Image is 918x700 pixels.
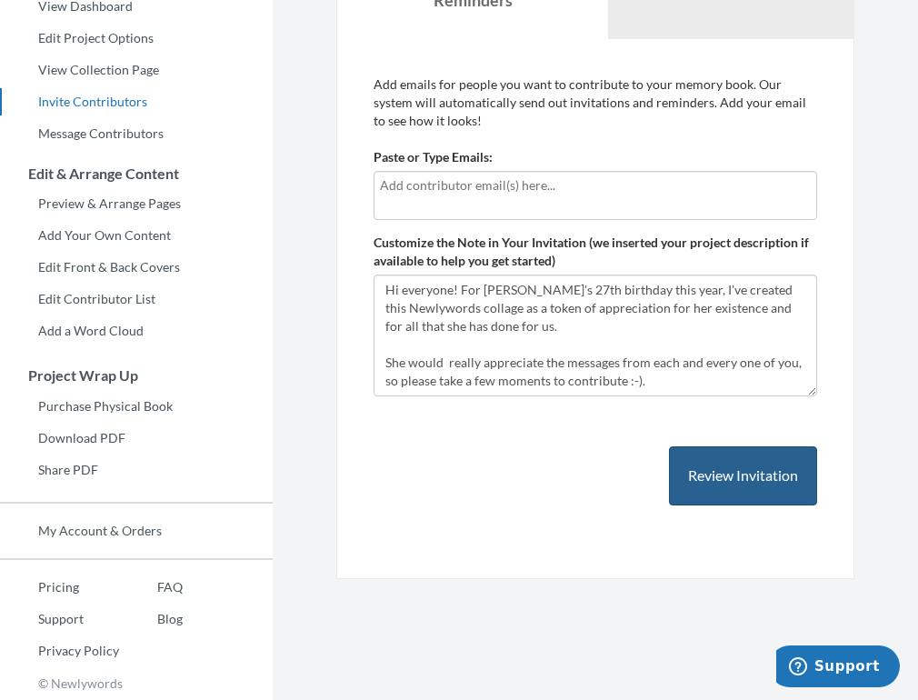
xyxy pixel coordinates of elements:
[1,367,273,384] h3: Project Wrap Up
[374,148,493,166] label: Paste or Type Emails:
[119,605,183,633] a: Blog
[1,165,273,182] h3: Edit & Arrange Content
[380,175,811,195] input: Add contributor email(s) here...
[374,275,817,396] textarea: Hi everyone! For [PERSON_NAME]'s 27th birthday this year, I've created this Newlywords collage as...
[374,234,817,270] label: Customize the Note in Your Invitation (we inserted your project description if available to help ...
[374,75,817,130] p: Add emails for people you want to contribute to your memory book. Our system will automatically s...
[119,574,183,601] a: FAQ
[776,645,900,691] iframe: Opens a widget where you can chat to one of our agents
[669,446,817,505] button: Review Invitation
